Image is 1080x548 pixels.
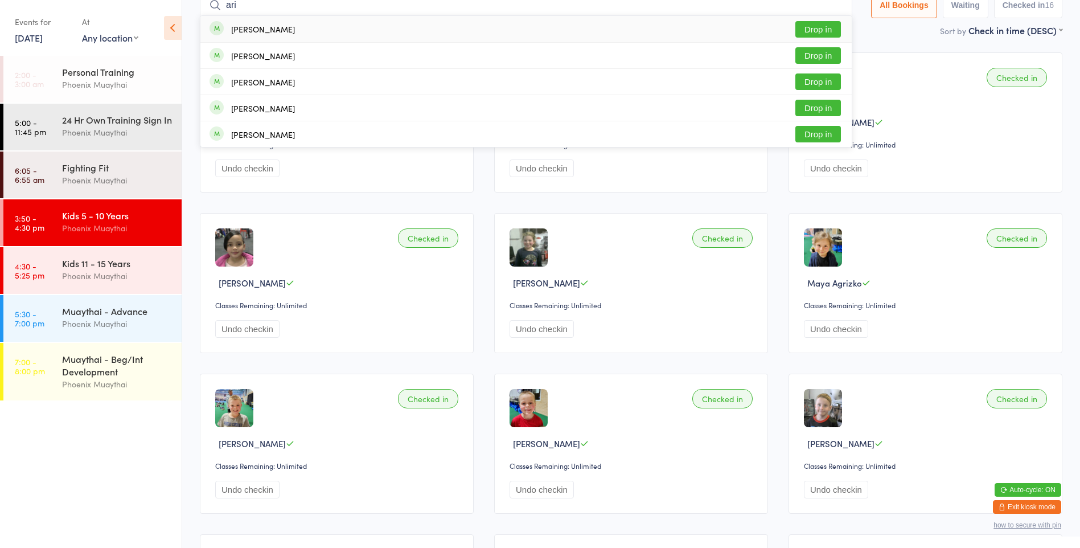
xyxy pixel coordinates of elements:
[993,500,1061,514] button: Exit kiosk mode
[219,437,286,449] span: [PERSON_NAME]
[804,300,1050,310] div: Classes Remaining: Unlimited
[62,174,172,187] div: Phoenix Muaythai
[398,228,458,248] div: Checked in
[231,77,295,87] div: [PERSON_NAME]
[62,209,172,222] div: Kids 5 - 10 Years
[215,461,462,471] div: Classes Remaining: Unlimited
[1045,1,1054,10] div: 16
[993,521,1061,529] button: how to secure with pin
[510,300,756,310] div: Classes Remaining: Unlimited
[231,51,295,60] div: [PERSON_NAME]
[15,261,44,280] time: 4:30 - 5:25 pm
[215,160,280,177] button: Undo checkin
[807,277,862,289] span: Maya Agrizko
[510,228,548,267] img: image1722644568.png
[231,24,295,34] div: [PERSON_NAME]
[968,24,1062,36] div: Check in time (DESC)
[15,31,43,44] a: [DATE]
[807,437,874,449] span: [PERSON_NAME]
[3,56,182,103] a: 2:00 -3:00 amPersonal TrainingPhoenix Muaythai
[62,161,172,174] div: Fighting Fit
[215,389,253,427] img: image1723018346.png
[510,160,574,177] button: Undo checkin
[15,214,44,232] time: 3:50 - 4:30 pm
[692,389,753,408] div: Checked in
[804,160,868,177] button: Undo checkin
[15,357,45,375] time: 7:00 - 8:00 pm
[510,481,574,498] button: Undo checkin
[82,31,138,44] div: Any location
[215,228,253,267] img: image1722659292.png
[3,247,182,294] a: 4:30 -5:25 pmKids 11 - 15 YearsPhoenix Muaythai
[15,118,46,136] time: 5:00 - 11:45 pm
[62,222,172,235] div: Phoenix Muaythai
[795,100,841,116] button: Drop in
[987,389,1047,408] div: Checked in
[3,104,182,150] a: 5:00 -11:45 pm24 Hr Own Training Sign InPhoenix Muaythai
[231,104,295,113] div: [PERSON_NAME]
[62,257,172,269] div: Kids 11 - 15 Years
[804,481,868,498] button: Undo checkin
[15,166,44,184] time: 6:05 - 6:55 am
[940,25,966,36] label: Sort by
[62,113,172,126] div: 24 Hr Own Training Sign In
[62,78,172,91] div: Phoenix Muaythai
[215,481,280,498] button: Undo checkin
[3,343,182,400] a: 7:00 -8:00 pmMuaythai - Beg/Int DevelopmentPhoenix Muaythai
[513,437,580,449] span: [PERSON_NAME]
[692,228,753,248] div: Checked in
[513,277,580,289] span: [PERSON_NAME]
[804,461,1050,471] div: Classes Remaining: Unlimited
[398,389,458,408] div: Checked in
[3,295,182,342] a: 5:30 -7:00 pmMuaythai - AdvancePhoenix Muaythai
[807,116,874,128] span: [PERSON_NAME]
[510,320,574,338] button: Undo checkin
[62,378,172,391] div: Phoenix Muaythai
[804,320,868,338] button: Undo checkin
[62,66,172,78] div: Personal Training
[987,68,1047,87] div: Checked in
[219,277,286,289] span: [PERSON_NAME]
[62,269,172,283] div: Phoenix Muaythai
[795,126,841,142] button: Drop in
[510,389,548,427] img: image1723018141.png
[804,228,842,267] img: image1722655705.png
[3,199,182,246] a: 3:50 -4:30 pmKids 5 - 10 YearsPhoenix Muaythai
[15,70,44,88] time: 2:00 - 3:00 am
[795,21,841,38] button: Drop in
[804,389,842,427] img: image1746685066.png
[62,126,172,139] div: Phoenix Muaythai
[215,320,280,338] button: Undo checkin
[795,73,841,90] button: Drop in
[995,483,1061,497] button: Auto-cycle: ON
[82,13,138,31] div: At
[62,353,172,378] div: Muaythai - Beg/Int Development
[3,152,182,198] a: 6:05 -6:55 amFighting FitPhoenix Muaythai
[215,300,462,310] div: Classes Remaining: Unlimited
[15,309,44,328] time: 5:30 - 7:00 pm
[15,13,71,31] div: Events for
[804,140,1050,149] div: Classes Remaining: Unlimited
[231,130,295,139] div: [PERSON_NAME]
[795,47,841,64] button: Drop in
[62,305,172,317] div: Muaythai - Advance
[987,228,1047,248] div: Checked in
[510,461,756,471] div: Classes Remaining: Unlimited
[62,317,172,330] div: Phoenix Muaythai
